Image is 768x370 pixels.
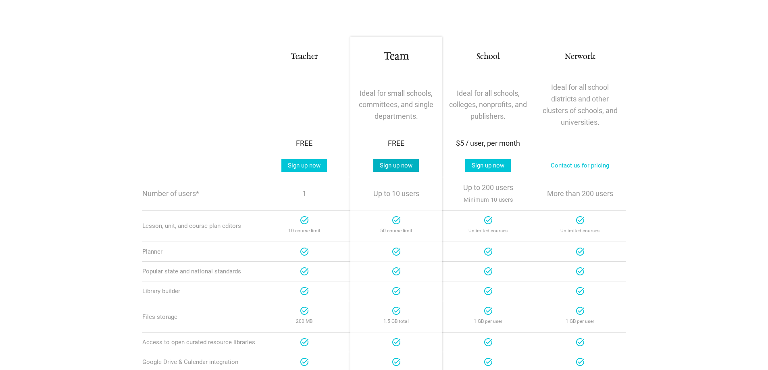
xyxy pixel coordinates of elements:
div: Planner [142,248,258,255]
p: 10 course limit [263,225,345,237]
div: Google Drive & Calendar integration [142,358,258,366]
p: 50 course limit [355,225,437,237]
p: Unlimited courses [447,225,529,237]
p: Ideal for all schools, colleges, nonprofits, and publishers. [447,88,529,122]
p: Up to 10 users [355,188,437,200]
p: 1 GB per user [447,316,529,327]
p: Ideal for small schools, committees, and single departments. [355,88,437,122]
div: Access to open curated resource libraries [142,339,258,346]
div: Library builder [142,287,258,295]
div: FREE [263,138,345,149]
a: Sign up now [281,159,327,172]
p: Ideal for all school districts and other clusters of schools, and universities. [539,82,621,128]
div: Files storage [142,313,258,320]
p: 200 MB [263,316,345,327]
a: Sign up now [373,159,419,172]
h3: School [447,51,529,63]
p: 1.5 GB total [355,316,437,327]
p: Up to 200 users [447,182,529,205]
h3: Network [539,51,621,63]
span: Minimum 10 users [464,194,513,205]
a: Sign up now [465,159,511,172]
p: 1 GB per user [539,316,621,327]
div: Popular state and national standards [142,268,258,275]
p: Number of users* [142,190,258,197]
div: Lesson, unit, and course plan editors [142,222,258,229]
h3: Teacher [263,51,345,63]
a: Contact us for pricing [544,159,616,172]
p: Unlimited courses [539,225,621,237]
p: 1 [263,188,345,200]
h1: Team [355,50,437,64]
p: More than 200 users [539,188,621,200]
div: $5 / user, per month [447,138,529,149]
div: FREE [355,138,437,149]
